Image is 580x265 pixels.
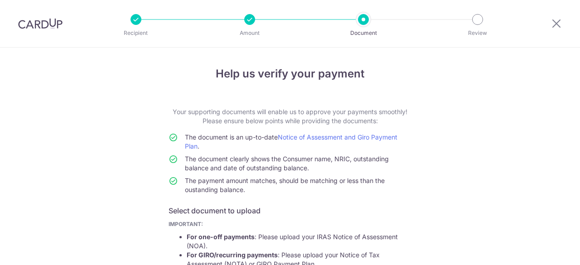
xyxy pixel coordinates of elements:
p: Your supporting documents will enable us to approve your payments smoothly! Please ensure below p... [169,107,411,125]
iframe: Opens a widget where you can find more information [522,238,571,260]
span: The document is an up-to-date . [185,133,397,150]
a: Notice of Assessment and Giro Payment Plan [185,133,397,150]
span: The document clearly shows the Consumer name, NRIC, outstanding balance and date of outstanding b... [185,155,389,172]
b: IMPORTANT: [169,221,203,227]
p: Recipient [102,29,169,38]
h6: Select document to upload [169,205,411,216]
strong: For GIRO/recurring payments [187,251,278,259]
p: Document [330,29,397,38]
p: Amount [216,29,283,38]
span: The payment amount matches, should be matching or less than the oustanding balance. [185,177,385,193]
strong: For one-off payments [187,233,255,241]
p: Review [444,29,511,38]
img: CardUp [18,18,63,29]
h4: Help us verify your payment [169,66,411,82]
li: : Please upload your IRAS Notice of Assessment (NOA). [187,232,411,251]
